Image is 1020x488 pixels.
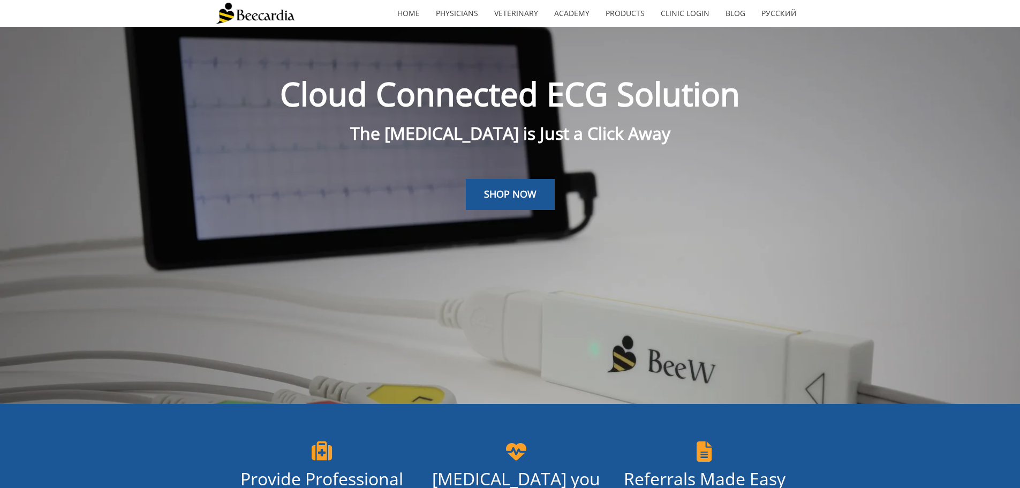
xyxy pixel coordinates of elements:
[466,179,555,210] a: SHOP NOW
[753,1,805,26] a: Русский
[389,1,428,26] a: home
[546,1,598,26] a: Academy
[350,122,670,145] span: The [MEDICAL_DATA] is Just a Click Away
[486,1,546,26] a: Veterinary
[598,1,653,26] a: Products
[653,1,717,26] a: Clinic Login
[428,1,486,26] a: Physicians
[484,187,537,200] span: SHOP NOW
[717,1,753,26] a: Blog
[216,3,294,24] img: Beecardia
[280,72,740,116] span: Cloud Connected ECG Solution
